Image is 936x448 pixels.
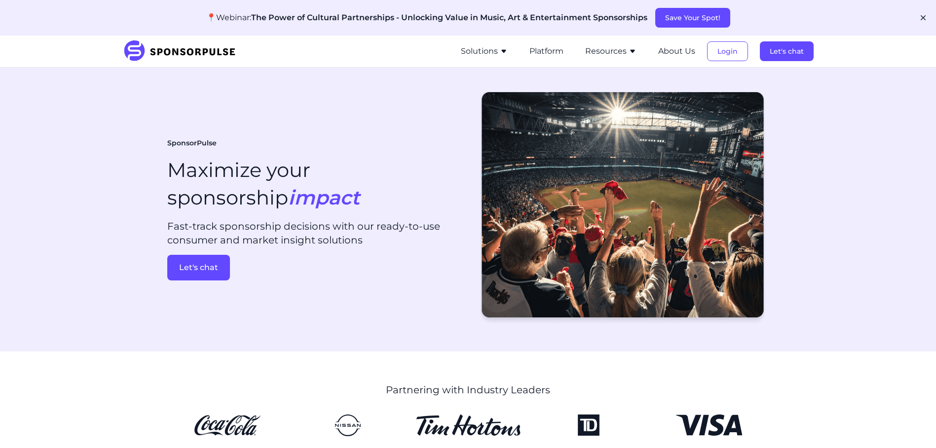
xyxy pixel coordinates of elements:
a: Save Your Spot! [655,13,730,22]
span: The Power of Cultural Partnerships - Unlocking Value in Music, Art & Entertainment Sponsorships [251,13,647,22]
img: Tim Hortons [416,414,521,436]
a: Login [707,47,748,56]
img: TD [536,414,641,436]
a: Let's chat [760,47,814,56]
p: Partnering with Industry Leaders [242,383,694,397]
a: Platform [529,47,563,56]
p: Fast-track sponsorship decisions with our ready-to-use consumer and market insight solutions [167,219,460,247]
a: About Us [658,47,695,56]
img: CocaCola [175,414,280,436]
h1: Maximize your sponsorship [167,156,360,211]
button: Save Your Spot! [655,8,730,28]
img: Nissan [296,414,400,436]
a: Let's chat [167,255,460,280]
span: SponsorPulse [167,138,217,148]
button: Solutions [461,45,508,57]
button: Platform [529,45,563,57]
button: Let's chat [760,41,814,61]
button: Resources [585,45,636,57]
button: Login [707,41,748,61]
button: Let's chat [167,255,230,280]
i: impact [288,185,360,209]
button: About Us [658,45,695,57]
p: 📍Webinar: [206,12,647,24]
img: Visa [657,414,761,436]
img: SponsorPulse [123,40,243,62]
